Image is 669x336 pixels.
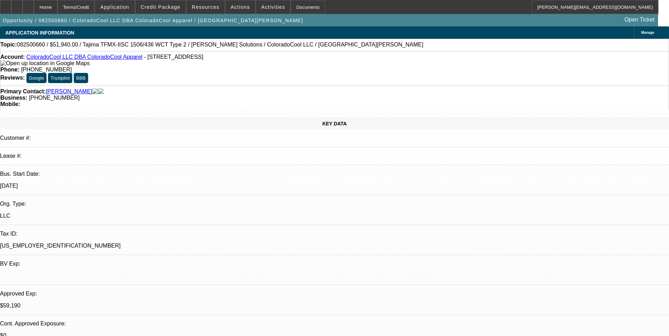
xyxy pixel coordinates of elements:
[17,42,424,48] span: 082500660 / $51,940.00 / Tajima TFMX-IISC 1506/436 WCT Type 2 / [PERSON_NAME] Solutions / Colorad...
[225,0,255,14] button: Actions
[256,0,291,14] button: Activities
[231,4,250,10] span: Actions
[0,88,46,95] strong: Primary Contact:
[98,88,104,95] img: linkedin-icon.png
[0,42,17,48] strong: Topic:
[141,4,181,10] span: Credit Package
[622,14,657,26] a: Open Ticket
[3,18,303,23] span: Opportunity / 082500660 / ColoradoCool LLC DBA ColoradoCool Apparel / [GEOGRAPHIC_DATA][PERSON_NAME]
[144,54,203,60] span: - [STREET_ADDRESS]
[26,54,142,60] a: ColoradoCool LLC DBA ColoradoCool Apparel
[21,67,72,73] span: [PHONE_NUMBER]
[322,121,347,126] span: KEY DATA
[0,60,90,67] img: Open up location in Google Maps
[0,101,20,107] strong: Mobile:
[0,67,19,73] strong: Phone:
[92,88,98,95] img: facebook-icon.png
[95,0,134,14] button: Application
[26,73,47,83] button: Google
[29,95,80,101] span: [PHONE_NUMBER]
[100,4,129,10] span: Application
[0,54,25,60] strong: Account:
[46,88,92,95] a: [PERSON_NAME]
[74,73,88,83] button: BBB
[187,0,225,14] button: Resources
[0,75,25,81] strong: Reviews:
[261,4,285,10] span: Activities
[135,0,186,14] button: Credit Package
[0,60,90,66] a: View Google Maps
[5,30,74,36] span: APPLICATION INFORMATION
[192,4,219,10] span: Resources
[48,73,72,83] button: Trustpilot
[0,95,27,101] strong: Business:
[641,31,654,35] span: Manage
